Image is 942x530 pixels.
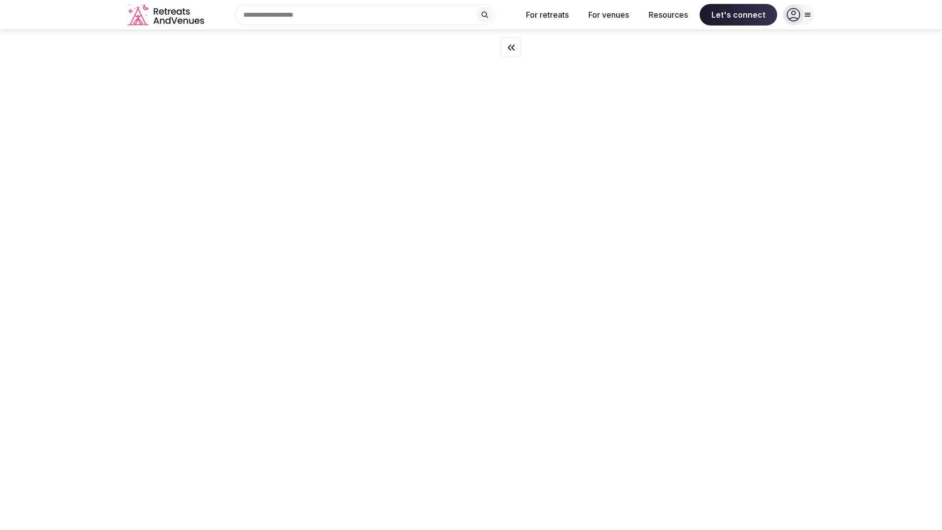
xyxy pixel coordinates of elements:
button: For retreats [518,4,576,26]
a: Visit the homepage [128,4,206,26]
button: Resources [641,4,696,26]
span: Let's connect [700,4,777,26]
button: For venues [580,4,637,26]
svg: Retreats and Venues company logo [128,4,206,26]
